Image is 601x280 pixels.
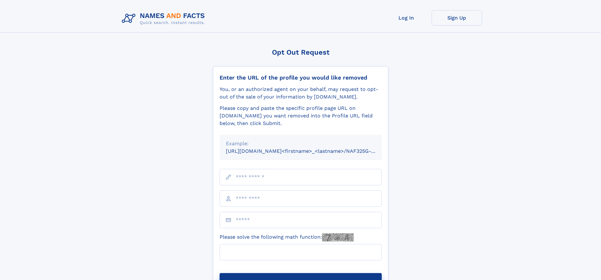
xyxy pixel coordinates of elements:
[432,10,482,26] a: Sign Up
[226,148,394,154] small: [URL][DOMAIN_NAME]<firstname>_<lastname>/NAF325G-xxxxxxxx
[226,140,375,147] div: Example:
[220,104,382,127] div: Please copy and paste the specific profile page URL on [DOMAIN_NAME] you want removed into the Pr...
[381,10,432,26] a: Log In
[220,74,382,81] div: Enter the URL of the profile you would like removed
[220,86,382,101] div: You, or an authorized agent on your behalf, may request to opt-out of the sale of your informatio...
[213,48,388,56] div: Opt Out Request
[119,10,210,27] img: Logo Names and Facts
[220,233,354,241] label: Please solve the following math function:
